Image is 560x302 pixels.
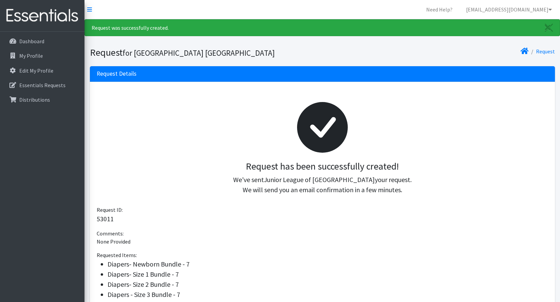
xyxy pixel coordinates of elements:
h3: Request has been successfully created! [102,161,543,172]
li: Diapers- Size 2 Bundle - 7 [107,279,548,290]
p: Distributions [19,96,50,103]
h1: Request [90,47,320,58]
a: Distributions [3,93,82,106]
li: Diapers- Size 1 Bundle - 7 [107,269,548,279]
a: Dashboard [3,34,82,48]
span: Comments: [97,230,124,237]
p: 53011 [97,214,548,224]
a: Need Help? [421,3,458,16]
img: HumanEssentials [3,4,82,27]
h3: Request Details [97,70,137,77]
div: Request was successfully created. [84,19,560,36]
li: Diapers- Newborn Bundle - 7 [107,259,548,269]
p: Essentials Requests [19,82,66,89]
span: Request ID: [97,206,123,213]
p: Dashboard [19,38,44,45]
span: Junior League of [GEOGRAPHIC_DATA] [264,175,375,184]
p: My Profile [19,52,43,59]
small: for [GEOGRAPHIC_DATA] [GEOGRAPHIC_DATA] [123,48,275,58]
p: We've sent your request. We will send you an email confirmation in a few minutes. [102,175,543,195]
a: My Profile [3,49,82,62]
li: Diapers - Size 3 Bundle - 7 [107,290,548,300]
a: Close [538,20,560,36]
p: Edit My Profile [19,67,53,74]
a: Essentials Requests [3,78,82,92]
a: Request [536,48,555,55]
span: Requested Items: [97,252,137,258]
a: [EMAIL_ADDRESS][DOMAIN_NAME] [461,3,557,16]
span: None Provided [97,238,130,245]
a: Edit My Profile [3,64,82,77]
